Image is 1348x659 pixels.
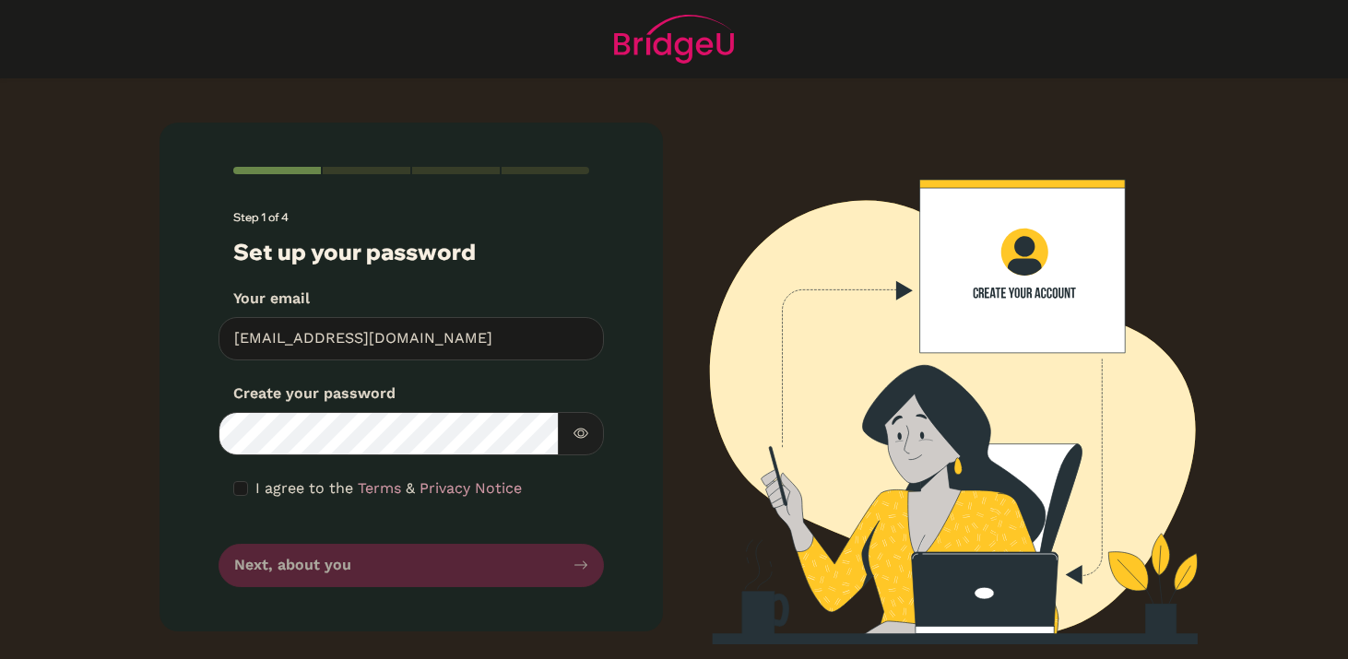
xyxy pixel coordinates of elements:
a: Terms [358,479,401,497]
span: & [406,479,415,497]
label: Create your password [233,382,396,405]
span: Step 1 of 4 [233,210,289,224]
span: I agree to the [255,479,353,497]
label: Your email [233,288,310,310]
a: Privacy Notice [420,479,522,497]
input: Insert your email* [219,317,604,360]
h3: Set up your password [233,239,589,265]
